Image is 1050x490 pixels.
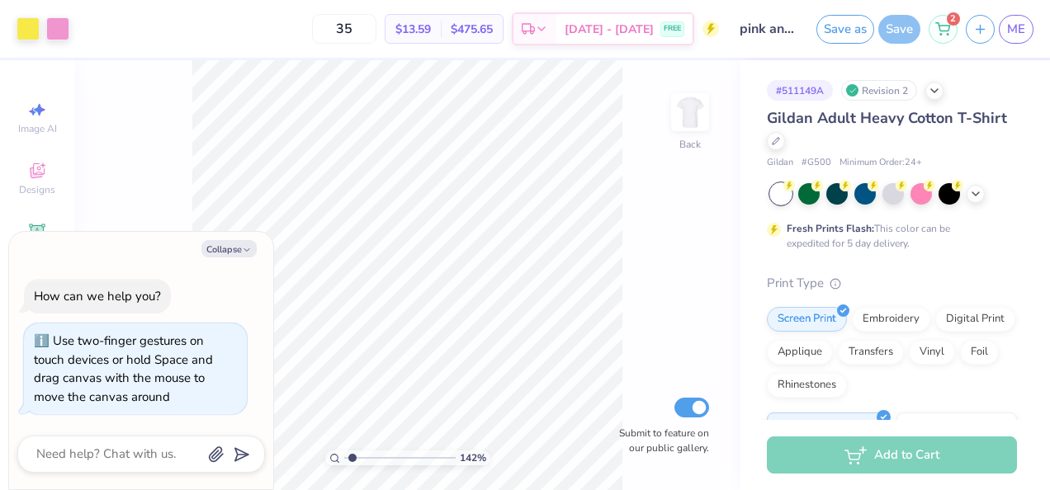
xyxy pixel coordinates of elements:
label: Submit to feature on our public gallery. [610,426,709,455]
span: FREE [664,23,681,35]
span: Gildan [767,156,793,170]
div: Applique [767,340,833,365]
span: [DATE] - [DATE] [565,21,654,38]
div: Rhinestones [767,373,847,398]
span: Image AI [18,122,57,135]
div: Use two-finger gestures on touch devices or hold Space and drag canvas with the mouse to move the... [34,332,213,405]
div: Screen Print [767,307,847,332]
strong: Fresh Prints Flash: [787,222,874,235]
button: Save as [816,15,874,44]
span: ME [1007,20,1025,39]
div: Transfers [838,340,904,365]
div: Revision 2 [841,80,917,101]
div: Foil [960,340,999,365]
span: Minimum Order: 24 + [840,156,922,170]
div: # 511149A [767,80,833,101]
span: $13.59 [395,21,431,38]
span: Gildan Adult Heavy Cotton T-Shirt [767,108,1007,128]
img: Back [674,96,707,129]
div: How can we help you? [34,288,161,304]
a: ME [999,15,1033,44]
div: Vinyl [909,340,955,365]
input: – – [312,14,376,44]
div: Back [679,137,701,152]
span: $475.65 [451,21,493,38]
button: Collapse [201,240,257,257]
div: Digital Print [935,307,1015,332]
div: Print Type [767,274,1017,293]
div: Embroidery [852,307,930,332]
span: 2 [947,12,960,26]
div: This color can be expedited for 5 day delivery. [787,221,990,251]
input: Untitled Design [727,12,808,45]
span: # G500 [802,156,831,170]
span: Designs [19,183,55,196]
span: 142 % [460,450,486,465]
